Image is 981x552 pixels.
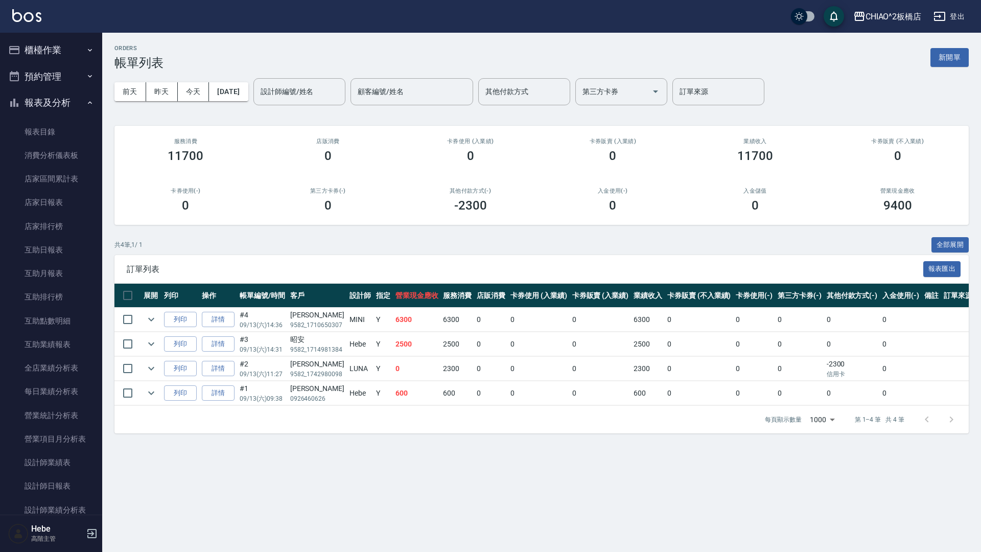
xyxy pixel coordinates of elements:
td: 0 [570,357,632,381]
p: 09/13 (六) 14:31 [240,345,285,354]
button: expand row [144,361,159,376]
th: 卡券販賣 (不入業績) [665,284,733,308]
td: 0 [775,357,824,381]
th: 操作 [199,284,237,308]
button: 列印 [164,312,197,328]
h3: 0 [752,198,759,213]
th: 備註 [922,284,941,308]
th: 營業現金應收 [393,284,441,308]
button: expand row [144,385,159,401]
h2: 店販消費 [269,138,387,145]
a: 新開單 [930,52,969,62]
h3: 11700 [168,149,203,163]
td: 0 [880,381,922,405]
a: 店家排行榜 [4,215,98,238]
a: 設計師業績分析表 [4,498,98,522]
th: 店販消費 [474,284,508,308]
td: 0 [474,332,508,356]
th: 業績收入 [631,284,665,308]
td: Hebe [347,332,373,356]
td: 0 [824,308,880,332]
td: #2 [237,357,288,381]
h3: 0 [324,198,332,213]
button: 列印 [164,385,197,401]
a: 消費分析儀表板 [4,144,98,167]
th: 卡券使用 (入業績) [508,284,570,308]
h3: 11700 [737,149,773,163]
td: 0 [508,357,570,381]
h2: 入金使用(-) [554,188,672,194]
th: 第三方卡券(-) [775,284,824,308]
td: 6300 [393,308,441,332]
td: 0 [775,332,824,356]
button: CHIAO^2板橋店 [849,6,926,27]
td: 0 [665,332,733,356]
td: 0 [474,381,508,405]
h2: 第三方卡券(-) [269,188,387,194]
th: 卡券販賣 (入業績) [570,284,632,308]
p: 0926460626 [290,394,344,403]
h2: 業績收入 [696,138,814,145]
button: 櫃檯作業 [4,37,98,63]
a: 詳情 [202,336,235,352]
p: 每頁顯示數量 [765,415,802,424]
th: 入金使用(-) [880,284,922,308]
p: 9582_1742980098 [290,370,344,379]
td: 0 [508,332,570,356]
td: 0 [665,357,733,381]
h3: -2300 [454,198,487,213]
a: 詳情 [202,312,235,328]
a: 營業統計分析表 [4,404,98,427]
th: 帳單編號/時間 [237,284,288,308]
h3: 0 [894,149,901,163]
a: 互助點數明細 [4,309,98,333]
td: 2500 [393,332,441,356]
a: 報表匯出 [923,264,961,273]
h2: 卡券販賣 (不入業績) [838,138,956,145]
div: 1000 [806,406,838,433]
td: Y [373,357,393,381]
p: 09/13 (六) 11:27 [240,370,285,379]
a: 店家日報表 [4,191,98,214]
td: 0 [880,357,922,381]
h2: ORDERS [114,45,163,52]
th: 設計師 [347,284,373,308]
td: 2300 [440,357,474,381]
td: 0 [474,308,508,332]
td: 6300 [440,308,474,332]
td: 0 [733,308,775,332]
td: Y [373,381,393,405]
button: 前天 [114,82,146,101]
button: 新開單 [930,48,969,67]
td: #1 [237,381,288,405]
td: 600 [631,381,665,405]
button: 登出 [929,7,969,26]
a: 全店業績分析表 [4,356,98,380]
button: Open [647,83,664,100]
td: 0 [508,381,570,405]
a: 互助日報表 [4,238,98,262]
a: 報表目錄 [4,120,98,144]
p: 9582_1714981384 [290,345,344,354]
td: 0 [775,381,824,405]
div: CHIAO^2板橋店 [866,10,922,23]
h3: 0 [182,198,189,213]
div: 昭安 [290,334,344,345]
td: #3 [237,332,288,356]
p: 高階主管 [31,534,83,543]
td: Y [373,308,393,332]
button: 列印 [164,336,197,352]
td: 0 [880,308,922,332]
h2: 卡券使用 (入業績) [411,138,529,145]
a: 詳情 [202,385,235,401]
button: expand row [144,312,159,327]
span: 訂單列表 [127,264,923,274]
div: [PERSON_NAME] [290,383,344,394]
td: Hebe [347,381,373,405]
td: 0 [570,308,632,332]
td: 0 [775,308,824,332]
button: 列印 [164,361,197,377]
p: 共 4 筆, 1 / 1 [114,240,143,249]
td: LUNA [347,357,373,381]
td: MINI [347,308,373,332]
